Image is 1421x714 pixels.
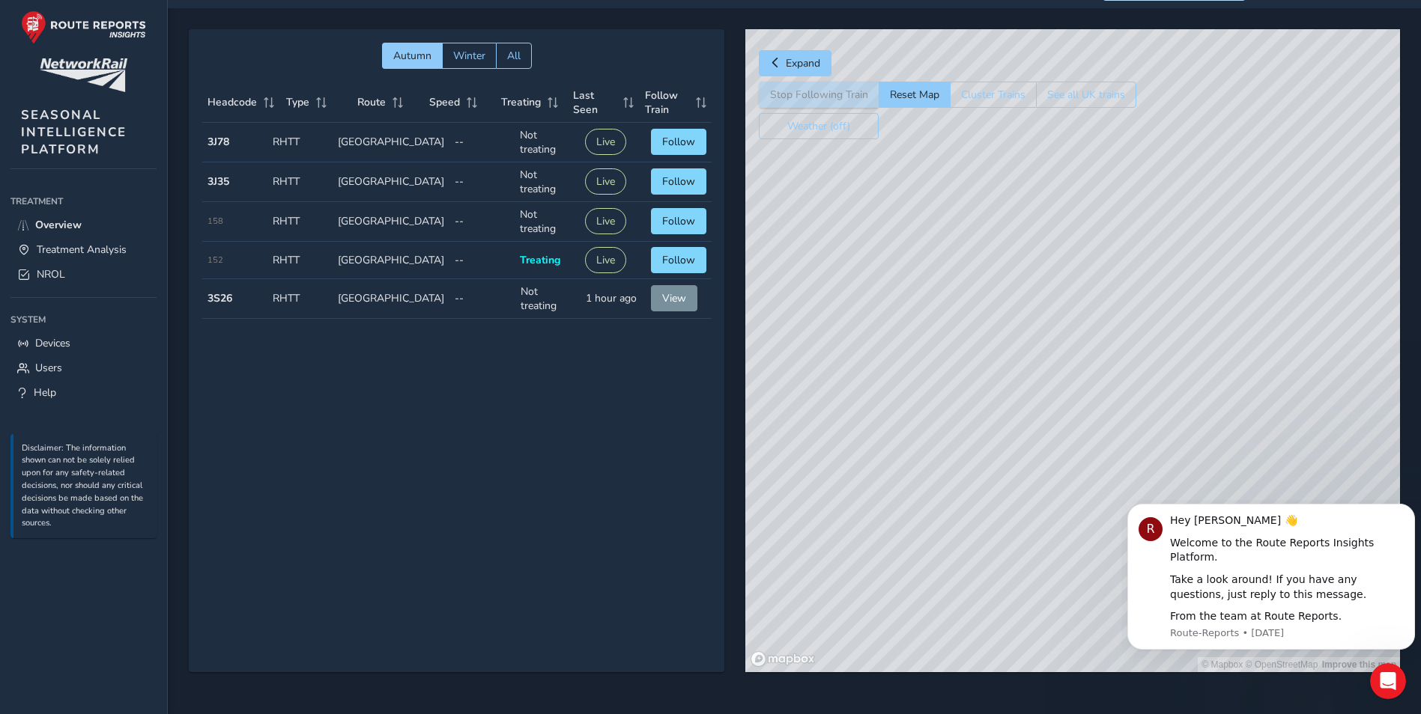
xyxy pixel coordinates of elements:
span: Help [34,385,56,400]
iframe: Intercom notifications message [1121,500,1421,707]
button: Follow [651,168,706,195]
td: -- [449,123,515,162]
a: Treatment Analysis [10,237,157,262]
span: Expand [786,56,820,70]
td: [GEOGRAPHIC_DATA] [333,123,449,162]
td: -- [449,279,515,319]
span: Route [357,95,386,109]
span: NROL [37,267,65,281]
button: Live [585,168,626,195]
button: Live [585,208,626,234]
span: View [662,291,686,305]
span: Devices [35,336,70,350]
p: Disclaimer: The information shown can not be solely relied upon for any safety-related decisions,... [22,442,149,531]
span: Follow [662,135,695,149]
a: Users [10,356,157,380]
span: All [507,49,521,63]
button: Reset Map [879,82,950,108]
button: Winter [442,43,496,69]
img: rr logo [21,10,146,44]
strong: 3S26 [207,291,232,305]
td: [GEOGRAPHIC_DATA] [333,242,449,279]
td: -- [449,162,515,202]
span: Follow Train [645,88,691,117]
iframe: Intercom live chat [1370,663,1406,699]
td: RHTT [267,202,333,242]
span: Winter [453,49,485,63]
span: SEASONAL INTELLIGENCE PLATFORM [21,106,127,158]
button: Follow [651,247,706,273]
td: Not treating [515,202,580,242]
strong: 3J35 [207,174,229,189]
span: Speed [429,95,460,109]
div: System [10,308,157,331]
td: RHTT [267,242,333,279]
span: Type [286,95,309,109]
td: -- [449,242,515,279]
td: 1 hour ago [581,279,646,319]
span: Treatment Analysis [37,242,127,257]
span: Follow [662,214,695,228]
button: Autumn [382,43,442,69]
span: Overview [35,218,82,232]
button: Live [585,247,626,273]
a: NROL [10,262,157,287]
a: Help [10,380,157,405]
td: Not treating [515,123,580,162]
button: Live [585,129,626,155]
span: Treating [520,253,560,267]
button: See all UK trains [1036,82,1136,108]
td: [GEOGRAPHIC_DATA] [333,162,449,202]
a: Devices [10,331,157,356]
span: Follow [662,174,695,189]
button: Follow [651,208,706,234]
span: Users [35,361,62,375]
button: View [651,285,697,311]
span: Treating [501,95,541,109]
td: Not treating [515,162,580,202]
strong: 3J78 [207,135,229,149]
td: RHTT [267,123,333,162]
button: Cluster Trains [950,82,1036,108]
span: 158 [207,216,223,227]
button: Expand [759,50,831,76]
span: Autumn [393,49,431,63]
a: Overview [10,213,157,237]
button: All [496,43,532,69]
div: Treatment [10,190,157,213]
span: 152 [207,254,223,266]
img: customer logo [40,58,127,92]
td: [GEOGRAPHIC_DATA] [333,279,449,319]
td: RHTT [267,162,333,202]
td: RHTT [267,279,333,319]
button: Follow [651,129,706,155]
td: Not treating [515,279,581,319]
span: Headcode [207,95,257,109]
td: -- [449,202,515,242]
span: Follow [662,253,695,267]
span: Last Seen [573,88,617,117]
button: Weather (off) [759,113,879,139]
td: [GEOGRAPHIC_DATA] [333,202,449,242]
